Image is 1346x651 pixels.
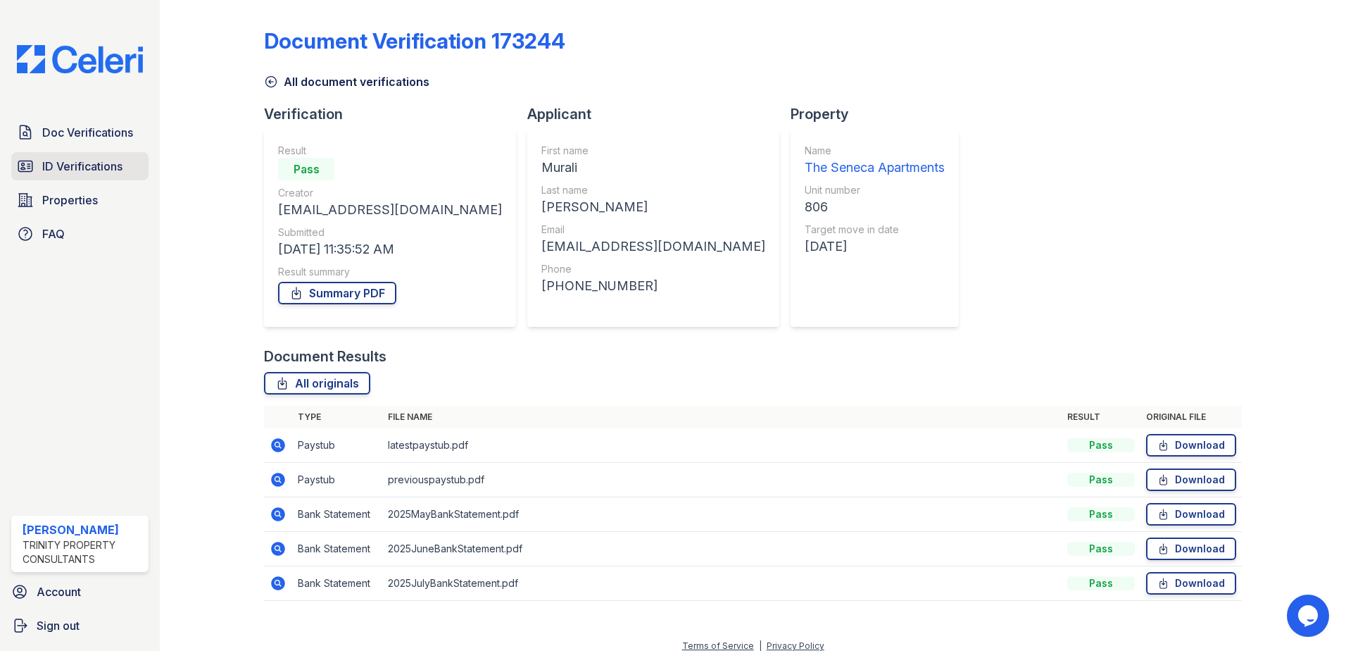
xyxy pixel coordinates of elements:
a: Summary PDF [278,282,396,304]
div: Email [541,223,765,237]
th: Type [292,406,382,428]
div: Submitted [278,225,502,240]
div: Document Verification 173244 [264,28,565,54]
div: Target move in date [805,223,945,237]
a: Terms of Service [682,640,754,651]
span: Sign out [37,617,80,634]
td: Bank Statement [292,566,382,601]
div: Pass [1067,438,1135,452]
a: Privacy Policy [767,640,824,651]
a: Name The Seneca Apartments [805,144,945,178]
span: Properties [42,192,98,209]
td: latestpaystub.pdf [382,428,1062,463]
div: Creator [278,186,502,200]
a: Account [6,578,154,606]
div: Unit number [805,183,945,197]
div: Document Results [264,347,386,366]
span: Account [37,583,81,600]
td: 2025MayBankStatement.pdf [382,497,1062,532]
div: [PERSON_NAME] [541,197,765,217]
div: Verification [264,104,527,124]
td: Bank Statement [292,532,382,566]
div: Phone [541,262,765,276]
a: Download [1146,572,1236,595]
div: Trinity Property Consultants [23,538,143,566]
a: Sign out [6,612,154,640]
th: Original file [1140,406,1242,428]
a: Download [1146,503,1236,526]
div: [EMAIL_ADDRESS][DOMAIN_NAME] [541,237,765,256]
div: [PERSON_NAME] [23,521,143,538]
a: FAQ [11,220,149,248]
span: ID Verifications [42,158,122,175]
div: Result summary [278,265,502,279]
div: First name [541,144,765,158]
a: ID Verifications [11,152,149,180]
td: Bank Statement [292,497,382,532]
th: Result [1062,406,1140,428]
img: CE_Logo_Blue-a8612792a0a2168367f1c8372b55b34899dd931a85d93a1a3d3e32e68fde9ad4.png [6,45,154,73]
a: Download [1146,538,1236,560]
div: Result [278,144,502,158]
div: Murali [541,158,765,178]
td: 2025JulyBankStatement.pdf [382,566,1062,601]
div: Pass [1067,576,1135,590]
div: Pass [278,158,334,180]
a: Download [1146,469,1236,491]
div: Pass [1067,542,1135,556]
a: All document verifications [264,73,429,90]
a: All originals [264,372,370,395]
td: Paystub [292,428,382,463]
div: [EMAIL_ADDRESS][DOMAIN_NAME] [278,200,502,220]
td: 2025JuneBankStatement.pdf [382,532,1062,566]
div: Last name [541,183,765,197]
div: Applicant [527,104,791,124]
div: [PHONE_NUMBER] [541,276,765,296]
td: previouspaystub.pdf [382,463,1062,497]
a: Doc Verifications [11,118,149,147]
div: The Seneca Apartments [805,158,945,178]
iframe: chat widget [1287,595,1332,637]
div: | [759,640,762,651]
div: [DATE] 11:35:52 AM [278,240,502,259]
td: Paystub [292,463,382,497]
div: Pass [1067,473,1135,487]
div: Name [805,144,945,158]
div: Property [791,104,970,124]
a: Download [1146,434,1236,457]
span: Doc Verifications [42,124,133,141]
div: [DATE] [805,237,945,256]
div: Pass [1067,507,1135,521]
th: File name [382,406,1062,428]
span: FAQ [42,225,65,242]
a: Properties [11,186,149,214]
div: 806 [805,197,945,217]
